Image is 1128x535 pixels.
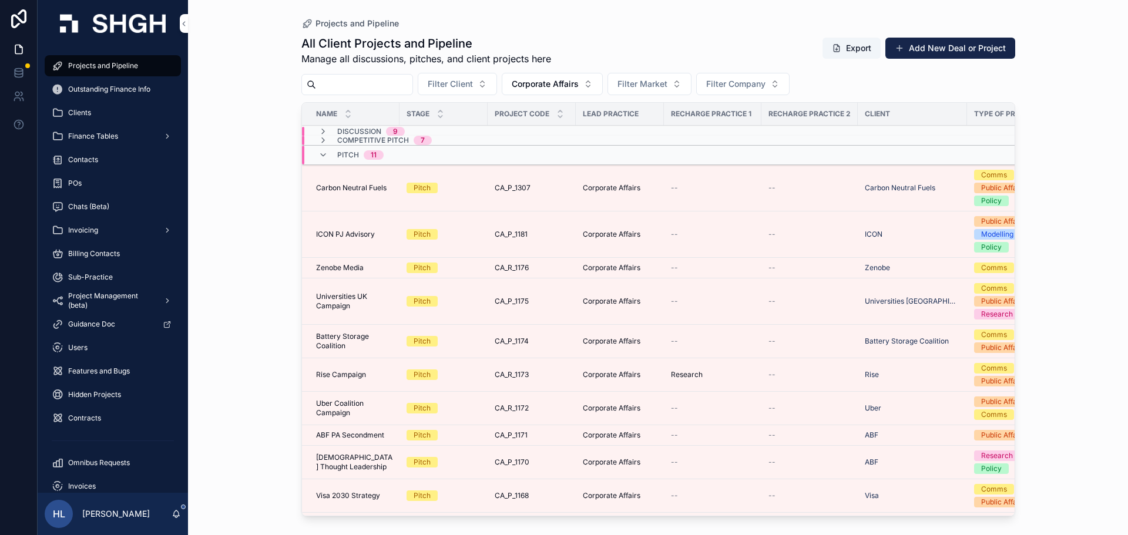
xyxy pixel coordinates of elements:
[583,491,657,500] a: Corporate Affairs
[414,263,431,273] div: Pitch
[495,457,529,467] span: CA_P_1170
[45,267,181,288] a: Sub-Practice
[974,450,1053,474] a: ResearchPolicy
[583,430,657,440] a: Corporate Affairs
[671,457,754,467] a: --
[316,370,392,379] a: Rise Campaign
[671,370,754,379] a: Research
[671,337,678,346] span: --
[583,230,657,239] a: Corporate Affairs
[768,491,775,500] span: --
[671,183,754,193] a: --
[583,109,639,119] span: Lead Practice
[768,263,775,272] span: --
[671,183,678,193] span: --
[768,109,851,119] span: Recharge Practice 2
[421,136,425,145] div: 7
[45,79,181,100] a: Outstanding Finance Info
[316,183,387,193] span: Carbon Neutral Fuels
[68,155,98,164] span: Contacts
[68,343,88,352] span: Users
[495,370,569,379] a: CA_R_1173
[865,370,960,379] a: Rise
[316,183,392,193] a: Carbon Neutral Fuels
[583,457,657,467] a: Corporate Affairs
[45,314,181,335] a: Guidance Doc
[316,430,392,440] a: ABF PA Secondment
[68,458,130,467] span: Omnibus Requests
[583,457,640,467] span: Corporate Affairs
[68,413,101,423] span: Contracts
[407,263,481,273] a: Pitch
[45,361,181,382] a: Features and Bugs
[68,390,121,399] span: Hidden Projects
[974,216,1053,253] a: Public AffairsModellingPolicy
[974,109,1039,119] span: Type of Project
[316,263,364,272] span: Zenobe Media
[583,370,640,379] span: Corporate Affairs
[865,403,960,413] a: Uber
[45,102,181,123] a: Clients
[865,337,949,346] a: Battery Storage Coalition
[865,183,935,193] a: Carbon Neutral Fuels
[68,132,118,141] span: Finance Tables
[45,55,181,76] a: Projects and Pipeline
[583,183,657,193] a: Corporate Affairs
[68,291,154,310] span: Project Management (beta)
[407,430,481,440] a: Pitch
[671,337,754,346] a: --
[60,14,166,33] img: App logo
[981,170,1007,180] div: Comms
[583,297,657,306] a: Corporate Affairs
[981,396,1025,407] div: Public Affairs
[768,230,775,239] span: --
[671,430,678,440] span: --
[981,329,1007,340] div: Comms
[315,18,399,29] span: Projects and Pipeline
[82,508,150,520] p: [PERSON_NAME]
[981,242,1002,253] div: Policy
[316,370,366,379] span: Rise Campaign
[768,403,775,413] span: --
[671,297,678,306] span: --
[45,337,181,358] a: Users
[316,453,392,472] span: [DEMOGRAPHIC_DATA] Thought Leadership
[865,430,878,440] span: ABF
[671,263,678,272] span: --
[865,263,890,272] span: Zenobe
[885,38,1015,59] a: Add New Deal or Project
[495,263,529,272] span: CA_R_1176
[68,249,120,258] span: Billing Contacts
[865,457,960,467] a: ABF
[671,263,754,272] a: --
[974,484,1053,507] a: CommsPublic Affairs
[301,18,399,29] a: Projects and Pipeline
[316,430,384,440] span: ABF PA Secondment
[583,403,657,413] a: Corporate Affairs
[981,196,1002,206] div: Policy
[45,384,181,405] a: Hidden Projects
[865,109,890,119] span: Client
[337,136,409,145] span: Competitive Pitch
[981,409,1007,420] div: Comms
[407,369,481,380] a: Pitch
[768,183,775,193] span: --
[981,263,1007,273] div: Comms
[865,230,960,239] a: ICON
[865,183,960,193] a: Carbon Neutral Fuels
[981,229,1013,240] div: Modelling
[407,183,481,193] a: Pitch
[865,491,960,500] a: Visa
[68,319,115,329] span: Guidance Doc
[974,363,1053,386] a: CommsPublic Affairs
[414,490,431,501] div: Pitch
[495,337,569,346] a: CA_P_1174
[583,370,657,379] a: Corporate Affairs
[495,430,528,440] span: CA_P_1171
[495,109,549,119] span: Project Code
[45,196,181,217] a: Chats (Beta)
[495,491,569,500] a: CA_P_1168
[768,263,851,272] a: --
[981,463,1002,474] div: Policy
[768,297,851,306] a: --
